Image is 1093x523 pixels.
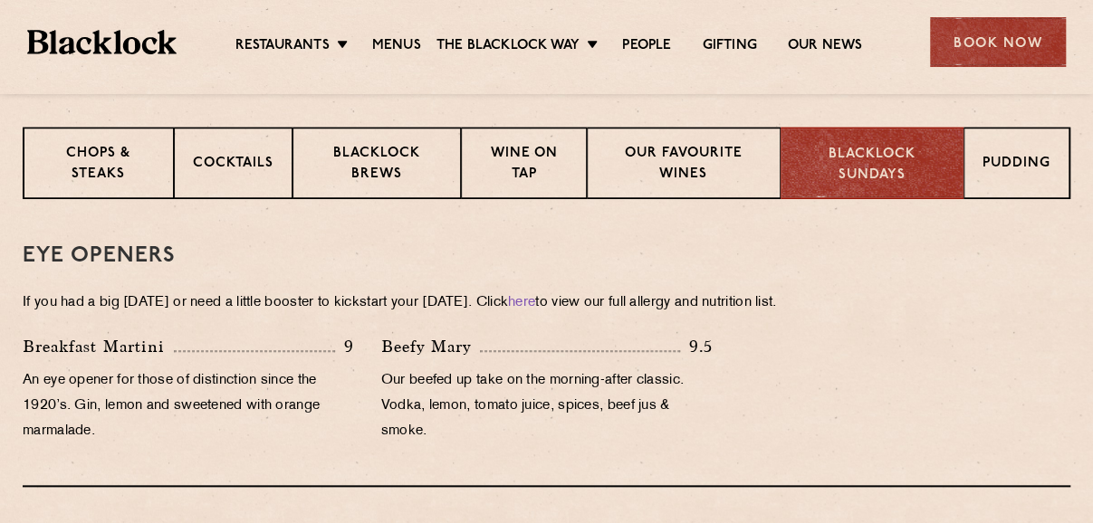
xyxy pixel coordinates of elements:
[381,334,480,359] p: Beefy Mary
[930,17,1066,67] div: Book Now
[983,154,1050,176] p: Pudding
[436,37,580,57] a: The Blacklock Way
[606,144,762,186] p: Our favourite wines
[27,30,177,55] img: BL_Textured_Logo-footer-cropped.svg
[43,144,155,186] p: Chops & Steaks
[381,368,713,444] p: Our beefed up take on the morning-after classic. Vodka, lemon, tomato juice, spices, beef jus & s...
[193,154,273,176] p: Cocktails
[680,335,713,358] p: 9.5
[800,145,945,185] p: Blacklock Sundays
[312,144,442,186] p: Blacklock Brews
[23,290,1070,316] p: If you had a big [DATE] or need a little booster to kickstart your [DATE]. Click to view our full...
[480,144,568,186] p: Wine on Tap
[23,334,174,359] p: Breakfast Martini
[788,37,863,57] a: Our News
[508,296,535,309] a: here
[23,244,1070,268] h3: Eye openers
[372,37,421,57] a: Menus
[235,37,330,57] a: Restaurants
[23,368,354,444] p: An eye opener for those of distinction since the 1920’s. Gin, lemon and sweetened with orange mar...
[702,37,756,57] a: Gifting
[335,335,354,358] p: 9
[622,37,671,57] a: People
